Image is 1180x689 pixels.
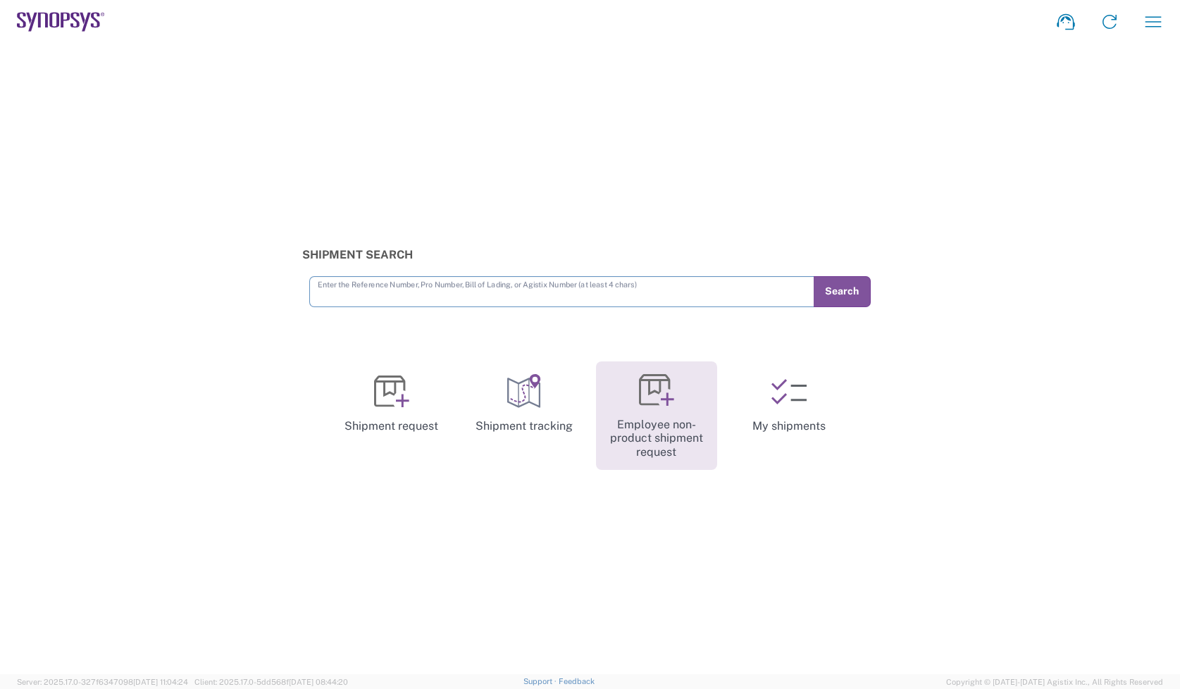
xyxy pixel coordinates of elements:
a: Support [523,677,559,685]
span: Client: 2025.17.0-5dd568f [194,678,348,686]
a: Employee non-product shipment request [596,361,717,471]
a: Shipment request [331,361,452,446]
span: [DATE] 08:44:20 [289,678,348,686]
a: My shipments [728,361,850,446]
a: Shipment tracking [464,361,585,446]
span: [DATE] 11:04:24 [133,678,188,686]
h3: Shipment Search [302,248,878,261]
span: Server: 2025.17.0-327f6347098 [17,678,188,686]
span: Copyright © [DATE]-[DATE] Agistix Inc., All Rights Reserved [946,676,1163,688]
button: Search [814,276,871,307]
a: Feedback [559,677,595,685]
